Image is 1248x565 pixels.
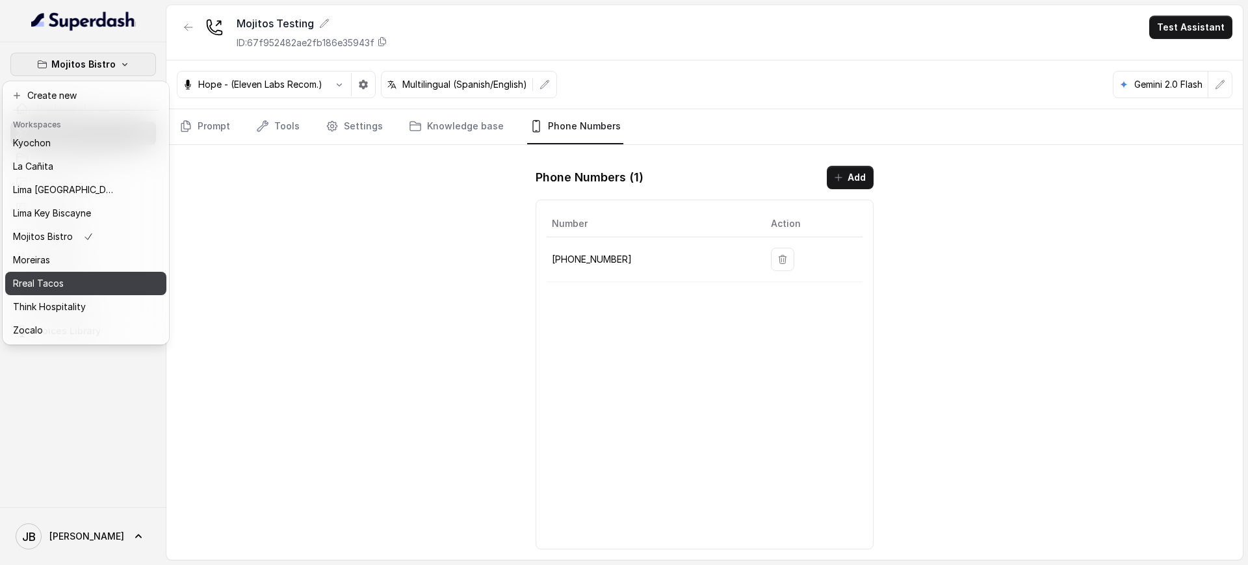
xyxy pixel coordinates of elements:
div: Mojitos Bistro [3,81,169,345]
p: Rreal Tacos [13,276,64,291]
button: Create new [5,84,166,107]
p: Think Hospitality [13,299,86,315]
header: Workspaces [5,113,166,134]
p: Mojitos Bistro [13,229,73,244]
button: Mojitos Bistro [10,53,156,76]
p: Lima [GEOGRAPHIC_DATA] [13,182,117,198]
p: Kyochon [13,135,51,151]
p: Mojitos Bistro [51,57,116,72]
p: La Cañita [13,159,53,174]
p: Moreiras [13,252,50,268]
p: Lima Key Biscayne [13,205,91,221]
p: Zocalo [13,322,43,338]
